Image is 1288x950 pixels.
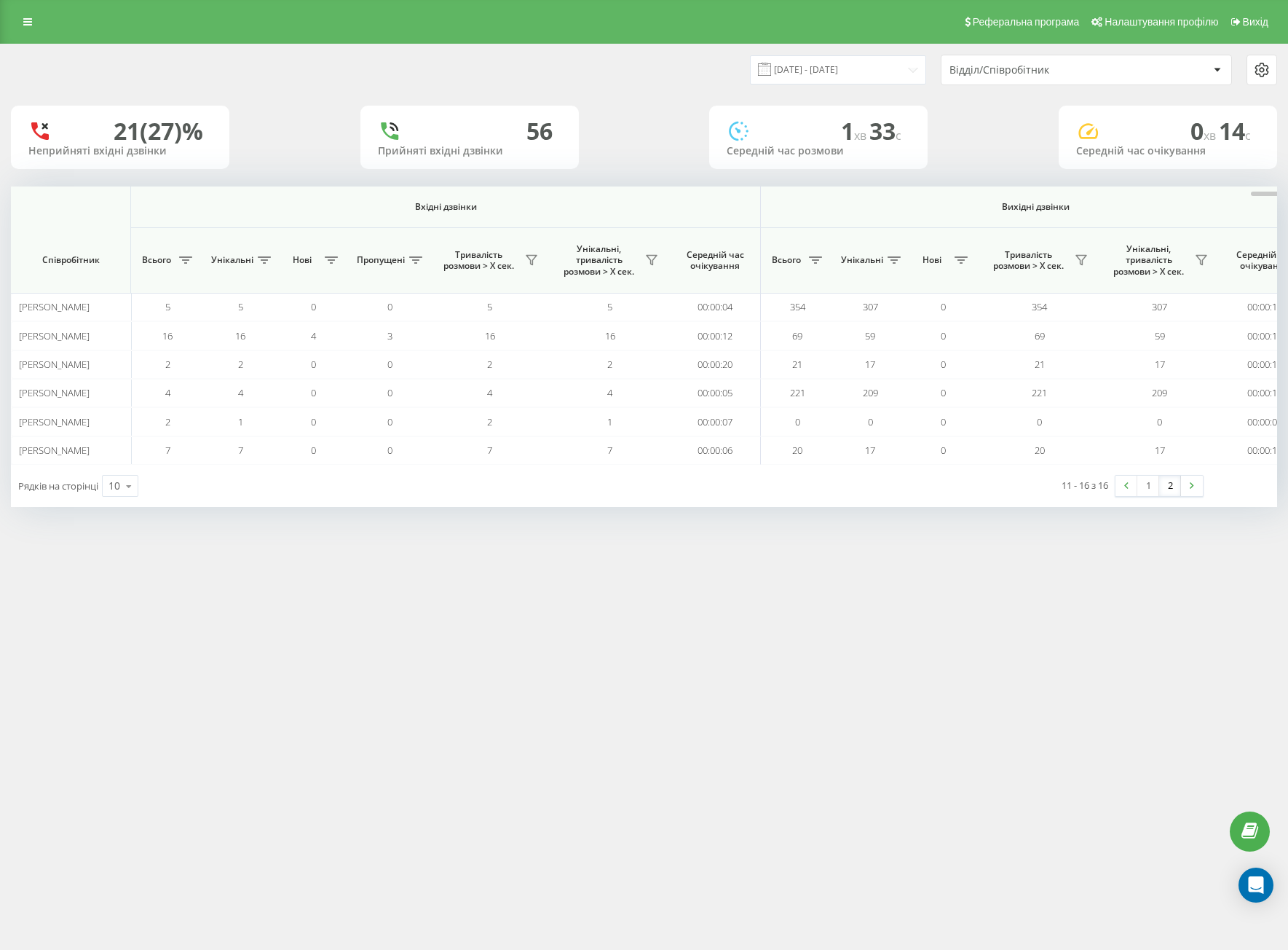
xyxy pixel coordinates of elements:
span: 7 [238,444,243,457]
span: 21 [1035,358,1045,371]
span: 2 [487,358,492,371]
div: Open Intercom Messenger [1238,868,1273,903]
span: 221 [790,386,805,399]
span: Налаштування профілю [1105,16,1218,28]
span: 5 [487,300,492,313]
span: 17 [865,444,875,457]
span: 16 [605,329,615,342]
span: 0 [1157,415,1162,428]
span: 0 [795,415,800,428]
span: 0 [387,358,392,371]
span: Співробітник [23,254,118,266]
span: Рядків на сторінці [18,479,98,492]
div: Прийняті вхідні дзвінки [378,145,561,157]
span: 0 [387,300,392,313]
span: [PERSON_NAME] [19,415,90,428]
td: 00:00:07 [670,407,761,436]
span: 0 [941,444,946,457]
a: 1 [1137,476,1159,496]
div: 21 (27)% [114,117,203,145]
span: Унікальні, тривалість розмови > Х сек. [557,243,641,278]
span: Унікальні [841,254,883,266]
span: Унікальні [211,254,253,266]
span: 4 [311,329,316,342]
span: 1 [607,415,612,428]
span: 0 [311,300,316,313]
span: [PERSON_NAME] [19,358,90,371]
span: 1 [238,415,243,428]
span: 17 [1155,444,1165,457]
span: хв [854,127,869,144]
span: [PERSON_NAME] [19,386,90,399]
span: Нові [914,254,950,266]
span: 0 [387,444,392,457]
span: 0 [1037,415,1042,428]
span: 4 [487,386,492,399]
span: 20 [1035,444,1045,457]
span: Всього [768,254,805,266]
span: хв [1204,127,1219,144]
span: 0 [311,358,316,371]
span: 5 [238,300,243,313]
td: 00:00:20 [670,350,761,379]
div: Неприйняті вхідні дзвінки [28,145,212,157]
span: 2 [607,358,612,371]
span: c [896,127,901,144]
span: 4 [238,386,243,399]
span: 16 [235,329,245,342]
span: 2 [165,415,170,428]
span: 3 [387,329,392,342]
span: 14 [1219,115,1251,146]
span: 7 [165,444,170,457]
span: 1 [841,115,869,146]
span: 17 [865,358,875,371]
span: 4 [607,386,612,399]
span: 0 [1190,115,1219,146]
span: 7 [607,444,612,457]
span: Всього [138,254,175,266]
span: Вихід [1243,16,1268,28]
span: 2 [487,415,492,428]
span: 307 [863,300,878,313]
span: Вхідні дзвінки [169,201,722,213]
span: 20 [792,444,802,457]
span: 5 [607,300,612,313]
div: 11 - 16 з 16 [1062,478,1108,492]
td: 00:00:04 [670,293,761,321]
span: 221 [1032,386,1047,399]
span: 0 [311,386,316,399]
span: Нові [284,254,320,266]
span: 5 [165,300,170,313]
span: 33 [869,115,901,146]
span: 21 [792,358,802,371]
span: [PERSON_NAME] [19,300,90,313]
div: Відділ/Співробітник [949,64,1123,76]
span: 0 [941,358,946,371]
span: 0 [941,300,946,313]
span: 4 [165,386,170,399]
span: 0 [941,386,946,399]
span: Середній час очікування [681,249,749,272]
span: 0 [941,329,946,342]
span: 354 [790,300,805,313]
span: c [1245,127,1251,144]
span: [PERSON_NAME] [19,444,90,457]
span: 354 [1032,300,1047,313]
span: Тривалість розмови > Х сек. [987,249,1070,272]
span: 2 [238,358,243,371]
div: Середній час очікування [1076,145,1260,157]
span: 7 [487,444,492,457]
span: [PERSON_NAME] [19,329,90,342]
span: 0 [387,415,392,428]
span: Унікальні, тривалість розмови > Х сек. [1107,243,1190,278]
span: 59 [1155,329,1165,342]
td: 00:00:06 [670,436,761,465]
span: 16 [162,329,173,342]
span: 0 [941,415,946,428]
span: 2 [165,358,170,371]
span: Вихідні дзвінки [795,201,1276,213]
div: 56 [526,117,553,145]
span: 209 [1152,386,1167,399]
span: 16 [485,329,495,342]
span: Реферальна програма [973,16,1080,28]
